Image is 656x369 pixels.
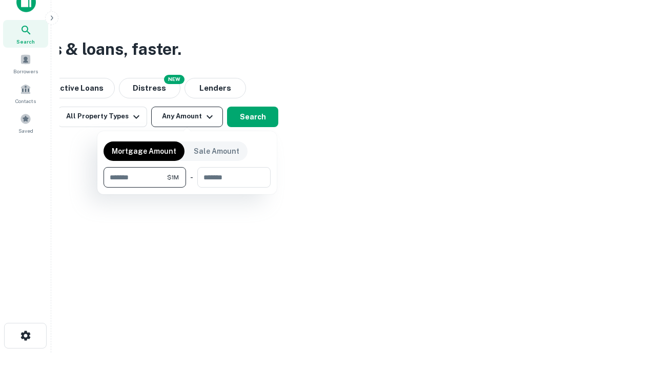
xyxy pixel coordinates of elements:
[112,146,176,157] p: Mortgage Amount
[194,146,239,157] p: Sale Amount
[605,287,656,336] iframe: Chat Widget
[190,167,193,188] div: -
[167,173,179,182] span: $1M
